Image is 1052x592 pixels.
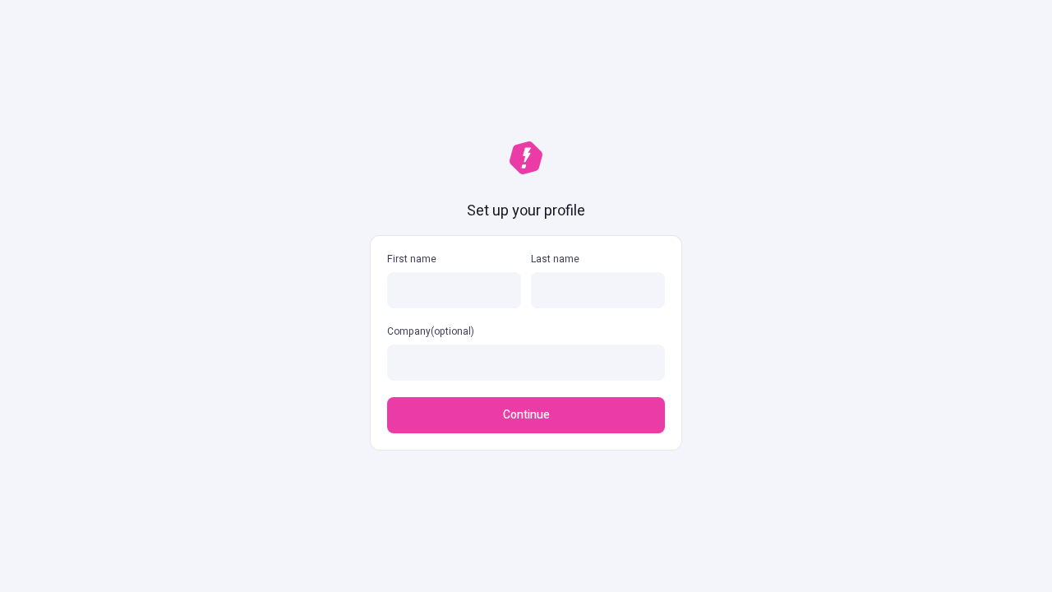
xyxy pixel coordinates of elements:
[531,272,665,308] input: Last name
[531,252,665,266] p: Last name
[431,324,474,339] span: (optional)
[467,201,585,222] h1: Set up your profile
[503,406,550,424] span: Continue
[387,397,665,433] button: Continue
[387,325,665,338] p: Company
[387,252,521,266] p: First name
[387,345,665,381] input: Company(optional)
[387,272,521,308] input: First name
